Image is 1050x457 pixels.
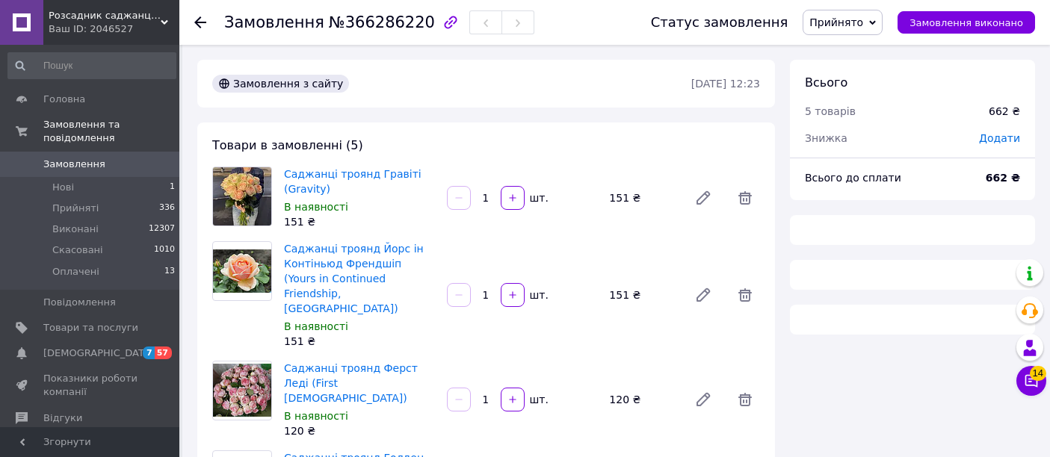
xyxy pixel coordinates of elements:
[284,362,418,404] a: Саджанці троянд Ферст Леді (First [DEMOGRAPHIC_DATA])
[52,243,103,257] span: Скасовані
[52,223,99,236] span: Виконані
[52,202,99,215] span: Прийняті
[49,22,179,36] div: Ваш ID: 2046527
[154,243,175,257] span: 1010
[212,75,349,93] div: Замовлення з сайту
[213,249,271,293] img: Саджанці троянд Йорс ін Контіньюд Френдшіп (Yours in Continued Friendship, Harpal)
[691,78,760,90] time: [DATE] 12:23
[43,93,85,106] span: Головна
[688,280,718,310] a: Редагувати
[526,392,550,407] div: шт.
[688,385,718,414] a: Редагувати
[284,168,421,195] a: Саджанці троянд Гравіті (Gravity)
[989,104,1020,119] div: 662 ₴
[284,320,348,332] span: В наявності
[52,181,74,194] span: Нові
[284,423,435,438] div: 120 ₴
[212,138,363,152] span: Товари в замовленні (5)
[898,11,1035,34] button: Замовлення виконано
[159,202,175,215] span: 336
[329,13,435,31] span: №366286220
[526,287,550,302] div: шт.
[284,214,435,229] div: 151 ₴
[805,75,847,90] span: Всього
[651,15,788,30] div: Статус замовлення
[213,167,271,226] img: Саджанці троянд Гравіті (Gravity)
[43,118,179,145] span: Замовлення та повідомлення
[43,346,154,360] span: [DEMOGRAPHIC_DATA]
[526,190,550,205] div: шт.
[805,132,847,144] span: Знижка
[979,132,1020,144] span: Додати
[149,223,175,236] span: 12307
[603,187,682,208] div: 151 ₴
[603,285,682,305] div: 151 ₴
[43,321,138,335] span: Товари та послуги
[730,385,760,414] span: Видалити
[688,183,718,213] a: Редагувати
[143,346,155,359] span: 7
[194,15,206,30] div: Повернутися назад
[170,181,175,194] span: 1
[284,334,435,349] div: 151 ₴
[603,389,682,410] div: 120 ₴
[43,296,116,309] span: Повідомлення
[52,265,99,279] span: Оплачені
[910,17,1023,28] span: Замовлення виконано
[284,410,348,422] span: В наявності
[805,105,856,117] span: 5 товарів
[1016,366,1046,396] button: Чат з покупцем14
[43,158,105,171] span: Замовлення
[730,280,760,310] span: Видалити
[224,13,324,31] span: Замовлення
[986,172,1020,184] b: 662 ₴
[43,372,138,399] span: Показники роботи компанії
[730,183,760,213] span: Видалити
[213,364,271,417] img: Саджанці троянд Ферст Леді (First Lady)
[284,243,424,314] a: Саджанці троянд Йорс ін Контіньюд Френдшіп (Yours in Continued Friendship, [GEOGRAPHIC_DATA])
[164,265,175,279] span: 13
[7,52,176,79] input: Пошук
[43,411,82,425] span: Відгуки
[284,201,348,213] span: В наявності
[49,9,161,22] span: Розсадник саджанців "Мар'янівка"
[809,16,863,28] span: Прийнято
[805,172,901,184] span: Всього до сплати
[155,346,172,359] span: 57
[1030,366,1046,381] span: 14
